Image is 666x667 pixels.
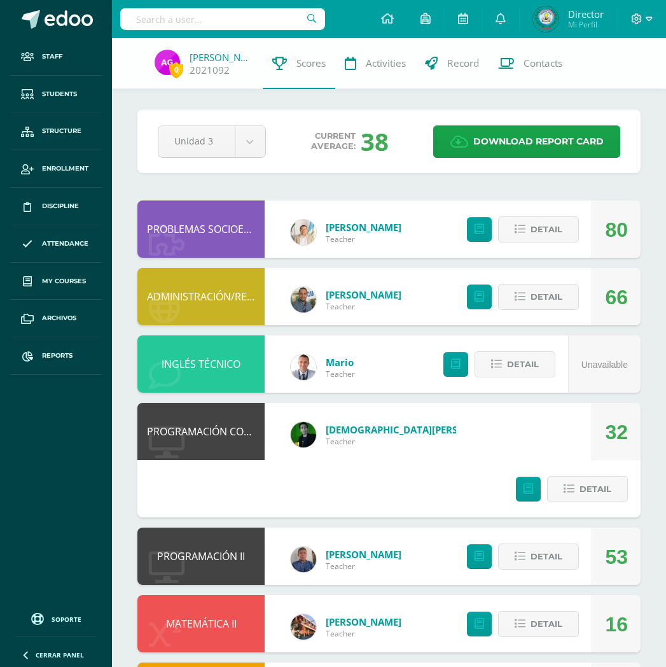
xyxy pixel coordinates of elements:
[42,164,88,174] span: Enrollment
[447,57,479,70] span: Record
[36,650,84,659] span: Cerrar panel
[291,547,316,572] img: bf66807720f313c6207fc724d78fb4d0.png
[507,353,539,376] span: Detail
[579,477,611,501] span: Detail
[533,6,558,32] img: 648d3fb031ec89f861c257ccece062c1.png
[531,285,562,309] span: Detail
[10,76,102,113] a: Students
[10,225,102,263] a: Attendance
[52,615,81,624] span: Soporte
[42,239,88,249] span: Attendance
[291,355,316,380] img: 15665d9db7c334c2905e1587f3c0848d.png
[291,220,316,245] img: f96c4e5d2641a63132d01c8857867525.png
[326,423,478,436] a: [DEMOGRAPHIC_DATA][PERSON_NAME]
[531,218,562,241] span: Detail
[42,351,73,361] span: Reports
[326,301,401,312] span: Teacher
[166,617,237,631] a: MATEMÁTICA II
[42,126,81,136] span: Structure
[42,52,62,62] span: Staff
[361,125,389,158] div: 38
[10,38,102,76] a: Staff
[120,8,325,30] input: Search a user…
[137,268,265,325] div: ADMINISTRACIÓN/REDACCIÓN Y CORRESPONDENCIA
[498,611,579,637] button: Detail
[498,216,579,242] button: Detail
[10,150,102,188] a: Enrollment
[547,476,628,502] button: Detail
[326,615,401,628] a: [PERSON_NAME]
[498,544,579,570] button: Detail
[433,125,620,158] a: Download report card
[291,614,316,640] img: 0a4f8d2552c82aaa76f7aefb013bc2ce.png
[326,356,355,369] a: Mario
[137,528,265,585] div: PROGRAMACIÓN II
[605,528,628,586] div: 53
[335,38,415,89] a: Activities
[157,549,245,563] a: PROGRAMACIÓN II
[326,369,355,379] span: Teacher
[263,38,335,89] a: Scores
[147,222,304,236] a: PROBLEMAS SOCIOECONÓMICOS
[158,126,265,157] a: Unidad 3
[10,300,102,337] a: Archivos
[311,131,356,151] span: Current average:
[174,126,219,156] span: Unidad 3
[10,188,102,225] a: Discipline
[498,284,579,310] button: Detail
[190,51,253,64] a: [PERSON_NAME]
[190,64,230,77] a: 2021092
[10,113,102,151] a: Structure
[326,548,401,561] a: [PERSON_NAME]
[296,57,326,70] span: Scores
[10,337,102,375] a: Reports
[155,50,180,75] img: fd19eef4945ba13e40464b1711b55d18.png
[42,89,77,99] span: Students
[42,313,76,323] span: Archivos
[605,404,628,461] div: 32
[366,57,406,70] span: Activities
[10,263,102,300] a: My courses
[473,126,604,157] span: Download report card
[147,290,398,304] a: ADMINISTRACIÓN/REDACCIÓN Y CORRESPONDENCIA
[524,57,562,70] span: Contacts
[162,357,240,371] a: INGLÉS TÉCNICO
[531,545,562,568] span: Detail
[326,234,401,244] span: Teacher
[605,201,628,258] div: 80
[42,201,79,211] span: Discipline
[581,360,628,370] span: Unavailable
[605,596,628,653] div: 16
[169,62,183,78] span: 0
[147,425,293,439] a: PROGRAMACIÓN COMERCIAL II
[568,8,604,20] span: Director
[326,561,401,572] span: Teacher
[137,200,265,258] div: PROBLEMAS SOCIOECONÓMICOS
[489,38,572,89] a: Contacts
[605,269,628,326] div: 66
[137,595,265,652] div: MATEMÁTICA II
[326,628,401,639] span: Teacher
[291,287,316,312] img: 17181a757847fc8d4c08dff730b821a1.png
[568,19,604,30] span: Mi Perfil
[475,351,555,377] button: Detail
[137,335,265,393] div: INGLÉS TÉCNICO
[326,436,478,447] span: Teacher
[291,422,316,447] img: a3f08ede47cf93992f6d41f2547503f4.png
[15,610,97,627] a: Soporte
[42,276,86,286] span: My courses
[326,221,401,234] a: [PERSON_NAME]
[531,612,562,636] span: Detail
[326,288,401,301] a: [PERSON_NAME]
[415,38,489,89] a: Record
[137,403,265,460] div: PROGRAMACIÓN COMERCIAL II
